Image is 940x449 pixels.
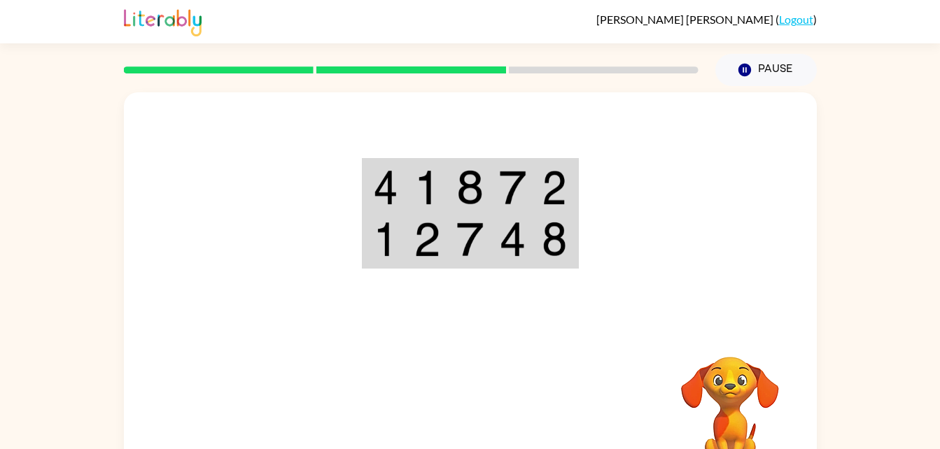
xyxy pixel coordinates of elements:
[542,222,567,257] img: 8
[414,170,440,205] img: 1
[596,13,817,26] div: ( )
[414,222,440,257] img: 2
[373,170,398,205] img: 4
[373,222,398,257] img: 1
[456,170,483,205] img: 8
[542,170,567,205] img: 2
[456,222,483,257] img: 7
[499,170,526,205] img: 7
[779,13,813,26] a: Logout
[124,6,202,36] img: Literably
[715,54,817,86] button: Pause
[499,222,526,257] img: 4
[596,13,776,26] span: [PERSON_NAME] [PERSON_NAME]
